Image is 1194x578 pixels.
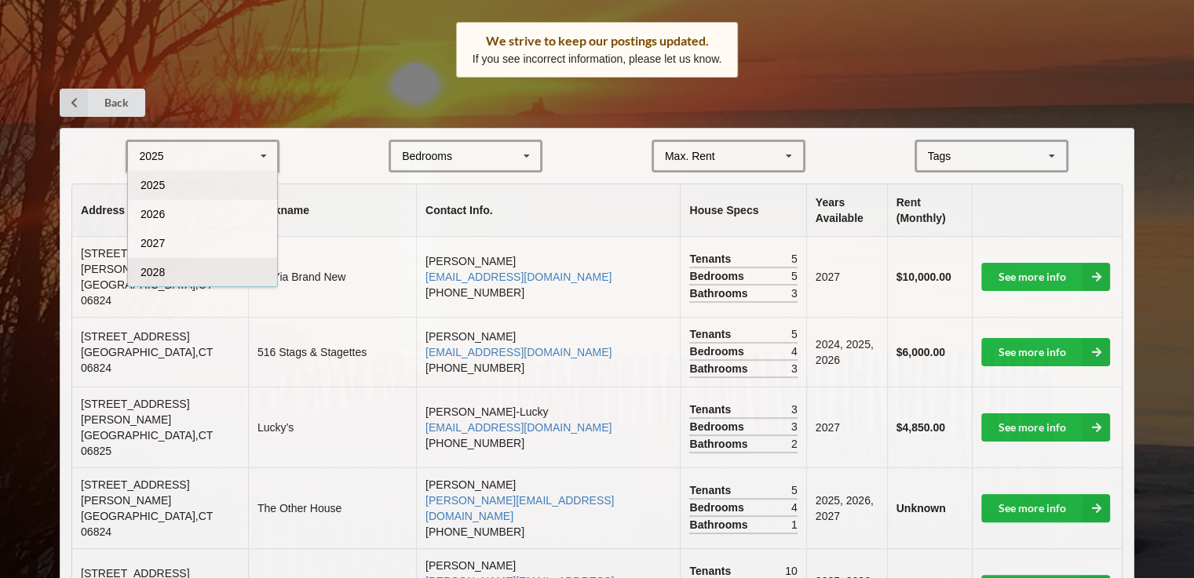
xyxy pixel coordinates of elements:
[81,346,213,374] span: [GEOGRAPHIC_DATA] , CT 06824
[665,151,715,162] div: Max. Rent
[689,436,751,452] span: Bathrooms
[806,387,887,467] td: 2027
[416,317,680,387] td: [PERSON_NAME] [PHONE_NUMBER]
[806,237,887,317] td: 2027
[924,147,974,165] div: Tags
[60,89,145,117] a: Back
[473,33,722,49] div: We strive to keep our postings updated.
[791,402,798,417] span: 3
[425,421,612,434] a: [EMAIL_ADDRESS][DOMAIN_NAME]
[689,285,751,301] span: Bathrooms
[402,151,452,162] div: Bedrooms
[689,268,747,284] span: Bedrooms
[473,51,722,67] p: If you see incorrect information, please let us know.
[141,208,165,220] span: 2026
[81,429,213,457] span: [GEOGRAPHIC_DATA] , CT 06825
[896,502,946,514] b: Unknown
[425,494,614,522] a: [PERSON_NAME][EMAIL_ADDRESS][DOMAIN_NAME]
[248,317,416,387] td: 516 Stags & Stagettes
[689,402,735,417] span: Tenants
[791,326,798,342] span: 5
[981,494,1110,522] a: See more info
[981,413,1110,442] a: See more info
[689,344,747,359] span: Bedrooms
[806,184,887,237] th: Years Available
[887,184,973,237] th: Rent (Monthly)
[81,510,213,538] span: [GEOGRAPHIC_DATA] , CT 06824
[981,263,1110,291] a: See more info
[791,436,798,452] span: 2
[689,482,735,498] span: Tenants
[139,151,163,162] div: 2025
[141,179,165,191] span: 2025
[81,478,189,507] span: [STREET_ADDRESS][PERSON_NAME]
[791,361,798,376] span: 3
[689,419,747,434] span: Bedrooms
[791,517,798,533] span: 1
[791,285,798,301] span: 3
[81,330,189,343] span: [STREET_ADDRESS]
[248,237,416,317] td: YiaYia Brand New
[689,326,735,342] span: Tenants
[416,237,680,317] td: [PERSON_NAME] [PHONE_NUMBER]
[791,344,798,359] span: 4
[689,361,751,376] span: Bathrooms
[81,278,213,307] span: [GEOGRAPHIC_DATA] , CT 06824
[896,346,945,358] b: $6,000.00
[141,237,165,249] span: 2027
[680,184,805,237] th: House Specs
[806,467,887,548] td: 2025, 2026, 2027
[72,184,248,237] th: Address
[791,500,798,515] span: 4
[425,346,612,358] a: [EMAIL_ADDRESS][DOMAIN_NAME]
[248,184,416,237] th: Nickname
[425,271,612,283] a: [EMAIL_ADDRESS][DOMAIN_NAME]
[806,317,887,387] td: 2024, 2025, 2026
[416,184,680,237] th: Contact Info.
[81,247,189,275] span: [STREET_ADDRESS][PERSON_NAME]
[689,251,735,267] span: Tenants
[416,467,680,548] td: [PERSON_NAME] [PHONE_NUMBER]
[791,482,798,498] span: 5
[141,266,165,278] span: 2028
[81,398,189,426] span: [STREET_ADDRESS][PERSON_NAME]
[248,467,416,548] td: The Other House
[689,500,747,515] span: Bedrooms
[689,517,751,533] span: Bathrooms
[791,419,798,434] span: 3
[791,268,798,284] span: 5
[416,387,680,467] td: [PERSON_NAME]-Lucky [PHONE_NUMBER]
[896,421,945,434] b: $4,850.00
[896,271,951,283] b: $10,000.00
[791,251,798,267] span: 5
[248,387,416,467] td: Lucky’s
[981,338,1110,366] a: See more info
